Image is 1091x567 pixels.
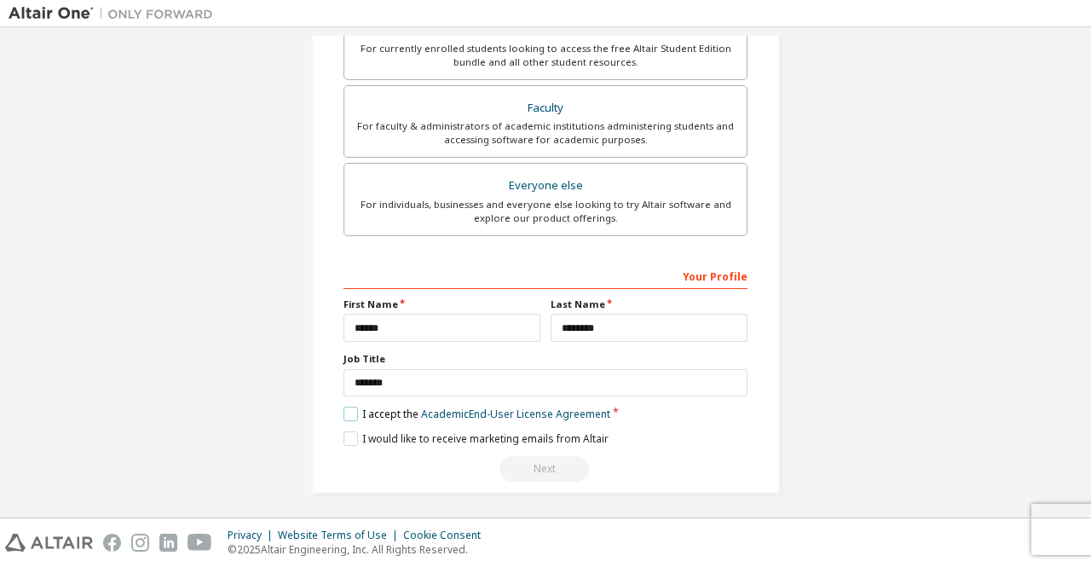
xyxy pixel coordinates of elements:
[343,352,748,366] label: Job Title
[343,407,610,421] label: I accept the
[159,534,177,552] img: linkedin.svg
[228,529,278,542] div: Privacy
[355,96,736,120] div: Faculty
[188,534,212,552] img: youtube.svg
[343,456,748,482] div: Read and acccept EULA to continue
[403,529,491,542] div: Cookie Consent
[228,542,491,557] p: © 2025 Altair Engineering, Inc. All Rights Reserved.
[5,534,93,552] img: altair_logo.svg
[343,431,609,446] label: I would like to receive marketing emails from Altair
[131,534,149,552] img: instagram.svg
[551,298,748,311] label: Last Name
[355,42,736,69] div: For currently enrolled students looking to access the free Altair Student Edition bundle and all ...
[343,298,540,311] label: First Name
[9,5,222,22] img: Altair One
[278,529,403,542] div: Website Terms of Use
[343,262,748,289] div: Your Profile
[355,119,736,147] div: For faculty & administrators of academic institutions administering students and accessing softwa...
[355,198,736,225] div: For individuals, businesses and everyone else looking to try Altair software and explore our prod...
[103,534,121,552] img: facebook.svg
[355,174,736,198] div: Everyone else
[421,407,610,421] a: Academic End-User License Agreement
